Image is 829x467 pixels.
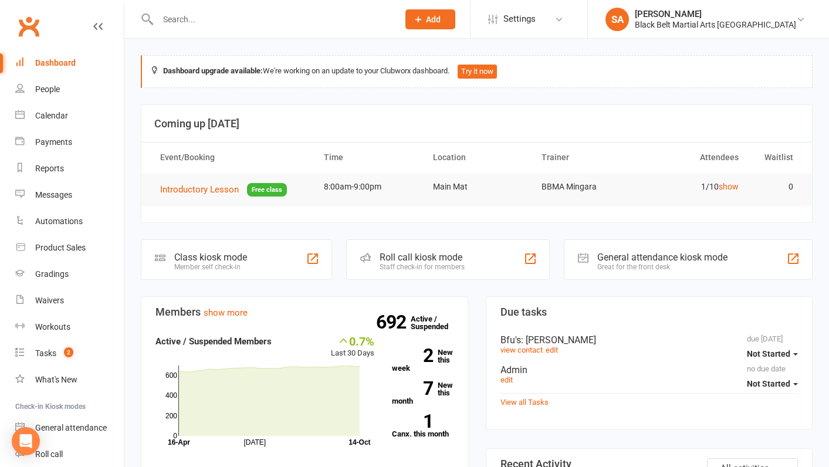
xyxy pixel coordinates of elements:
a: What's New [15,367,124,393]
a: Dashboard [15,50,124,76]
th: Attendees [640,143,749,172]
a: Messages [15,182,124,208]
strong: 2 [392,347,433,364]
div: Workouts [35,322,70,331]
a: 7New this month [392,381,453,405]
strong: 1 [392,412,433,430]
a: People [15,76,124,103]
strong: 7 [392,380,433,397]
a: 2New this week [392,348,453,372]
span: Not Started [747,349,790,358]
a: Payments [15,129,124,155]
span: Add [426,15,441,24]
button: Introductory LessonFree class [160,182,287,197]
button: Try it now [458,65,497,79]
a: View all Tasks [500,398,549,407]
a: edit [546,346,558,354]
span: : [PERSON_NAME] [521,334,596,346]
div: Product Sales [35,243,86,252]
span: Settings [503,6,536,32]
div: Messages [35,190,72,199]
td: 0 [749,173,804,201]
a: show [719,182,739,191]
a: Automations [15,208,124,235]
input: Search... [154,11,390,28]
div: General attendance kiosk mode [597,252,728,263]
strong: Dashboard upgrade available: [163,66,263,75]
span: Introductory Lesson [160,184,239,195]
span: Free class [247,183,287,197]
a: Reports [15,155,124,182]
th: Location [422,143,532,172]
th: Time [313,143,422,172]
a: show more [204,307,248,318]
a: edit [500,375,513,384]
div: Class kiosk mode [174,252,247,263]
div: Automations [35,216,83,226]
div: Last 30 Days [331,334,374,360]
div: Great for the front desk [597,263,728,271]
a: Product Sales [15,235,124,261]
div: Bfu's [500,334,798,346]
div: Admin [500,364,798,375]
strong: 692 [376,313,411,331]
div: SA [605,8,629,31]
a: Clubworx [14,12,43,41]
div: Roll call kiosk mode [380,252,465,263]
span: 2 [64,347,73,357]
td: 1/10 [640,173,749,201]
div: Black Belt Martial Arts [GEOGRAPHIC_DATA] [635,19,796,30]
div: People [35,84,60,94]
a: Workouts [15,314,124,340]
th: Event/Booking [150,143,313,172]
strong: Active / Suspended Members [155,336,272,347]
td: 8:00am-9:00pm [313,173,422,201]
h3: Due tasks [500,306,798,318]
a: 1Canx. this month [392,414,453,438]
div: Gradings [35,269,69,279]
td: BBMA Mingara [531,173,640,201]
th: Waitlist [749,143,804,172]
a: General attendance kiosk mode [15,415,124,441]
span: Not Started [747,379,790,388]
h3: Members [155,306,454,318]
div: Reports [35,164,64,173]
h3: Coming up [DATE] [154,118,799,130]
div: Tasks [35,348,56,358]
div: Member self check-in [174,263,247,271]
button: Add [405,9,455,29]
th: Trainer [531,143,640,172]
a: Calendar [15,103,124,129]
div: We're working on an update to your Clubworx dashboard. [141,55,813,88]
div: Waivers [35,296,64,305]
div: Open Intercom Messenger [12,427,40,455]
div: Roll call [35,449,63,459]
div: General attendance [35,423,107,432]
div: Calendar [35,111,68,120]
div: Payments [35,137,72,147]
a: Waivers [15,287,124,314]
a: Gradings [15,261,124,287]
a: view contact [500,346,543,354]
div: Dashboard [35,58,76,67]
button: Not Started [747,343,798,364]
button: Not Started [747,373,798,394]
a: Tasks 2 [15,340,124,367]
td: Main Mat [422,173,532,201]
div: 0.7% [331,334,374,347]
div: Staff check-in for members [380,263,465,271]
div: [PERSON_NAME] [635,9,796,19]
div: What's New [35,375,77,384]
a: 692Active / Suspended [411,306,462,339]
